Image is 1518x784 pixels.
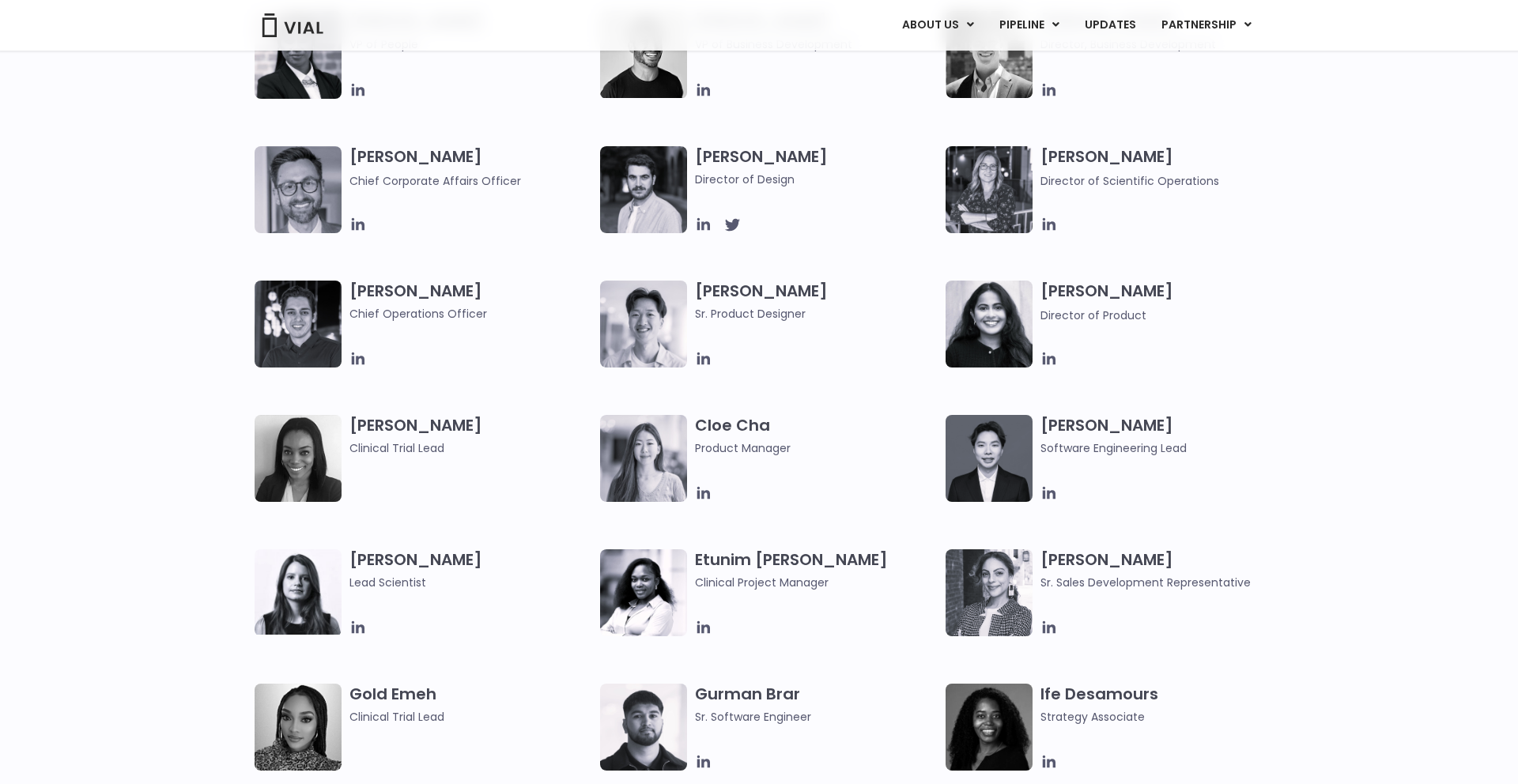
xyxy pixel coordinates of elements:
span: Strategy Associate [1040,708,1283,726]
span: Product Manager [695,439,938,457]
img: Headshot of smiling man named Josh [255,281,342,367]
h3: [PERSON_NAME] [695,146,938,188]
img: Brennan [600,281,687,367]
span: Director of Product [1040,307,1146,323]
h3: Gurman Brar [695,684,938,726]
h3: Cloe Cha [695,415,938,457]
span: Director of Design [695,171,938,188]
span: Director of Scientific Operations [1040,173,1219,189]
span: Lead Scientist [349,574,592,591]
h3: [PERSON_NAME] [349,281,592,322]
span: Software Engineering Lead [1040,439,1283,457]
a: PIPELINEMenu Toggle [987,12,1071,39]
h3: [PERSON_NAME] [1040,146,1283,190]
h3: [PERSON_NAME] [1040,415,1283,457]
img: Vial Logo [261,13,324,37]
img: A black and white photo of a woman smiling. [255,415,342,502]
span: Clinical Trial Lead [349,439,592,457]
h3: [PERSON_NAME] [349,415,592,457]
img: Headshot of smiling man named Albert [600,146,687,233]
span: Sr. Sales Development Representative [1040,574,1283,591]
img: A black and white photo of a man smiling. [600,11,687,98]
h3: [PERSON_NAME] [349,549,592,591]
img: Headshot of smiling woman named Elia [255,549,342,635]
span: Chief Corporate Affairs Officer [349,173,521,189]
img: Smiling woman named Dhruba [946,281,1033,367]
img: A black and white photo of a smiling man in a suit at ARVO 2023. [946,11,1033,98]
h3: Ife Desamours [1040,684,1283,726]
img: Headshot of smiling of man named Gurman [600,684,687,771]
img: Cloe [600,415,687,502]
a: PARTNERSHIPMenu Toggle [1149,12,1264,39]
span: Clinical Project Manager [695,574,938,591]
img: Headshot of smiling woman named Sarah [946,146,1033,233]
h3: [PERSON_NAME] [1040,549,1283,591]
h3: Etunim [PERSON_NAME] [695,549,938,591]
h3: [PERSON_NAME] [349,146,592,190]
a: UPDATES [1072,12,1148,39]
img: Ife Desamours [946,684,1033,771]
img: Paolo-M [255,146,342,233]
h3: [PERSON_NAME] [1040,281,1283,324]
span: Clinical Trial Lead [349,708,592,726]
h3: Gold Emeh [349,684,592,726]
span: Sr. Product Designer [695,305,938,322]
img: Smiling woman named Gabriella [946,549,1033,636]
a: ABOUT USMenu Toggle [889,12,986,39]
img: Image of smiling woman named Etunim [600,549,687,636]
span: Sr. Software Engineer [695,708,938,726]
img: A woman wearing a leopard print shirt in a black and white photo. [255,684,342,771]
img: Catie [255,11,342,99]
span: Chief Operations Officer [349,305,592,322]
h3: [PERSON_NAME] [695,281,938,322]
